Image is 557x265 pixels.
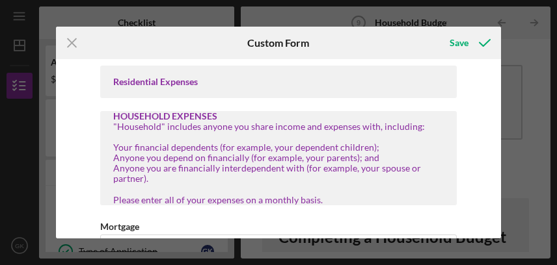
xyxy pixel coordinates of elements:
[113,121,444,205] div: "Household" includes anyone you share income and expenses with, including: Your financial depende...
[247,37,309,49] h6: Custom Form
[113,77,444,87] div: Residential Expenses
[437,30,501,56] button: Save
[450,30,469,56] div: Save
[113,111,444,121] div: HOUSEHOLD EXPENSES
[100,221,139,232] label: Mortgage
